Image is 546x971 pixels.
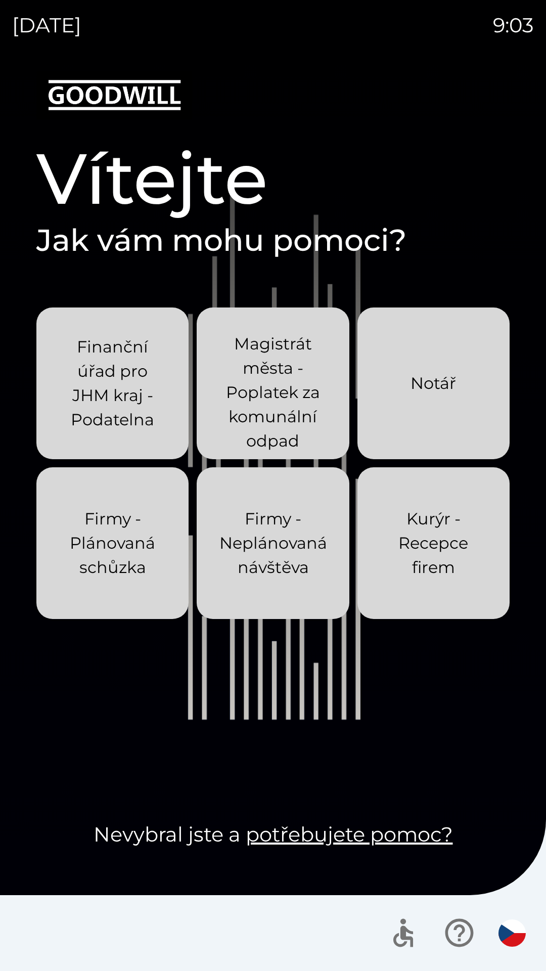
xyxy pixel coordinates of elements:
[36,819,510,850] p: Nevybral jste a
[197,467,349,619] button: Firmy - Neplánovaná návštěva
[357,467,510,619] button: Kurýr - Recepce firem
[382,507,485,580] p: Kurýr - Recepce firem
[12,10,81,40] p: [DATE]
[36,136,510,222] h1: Vítejte
[357,307,510,459] button: Notář
[36,307,189,459] button: Finanční úřad pro JHM kraj - Podatelna
[411,371,456,395] p: Notář
[61,335,164,432] p: Finanční úřad pro JHM kraj - Podatelna
[36,71,510,119] img: Logo
[36,467,189,619] button: Firmy - Plánovaná schůzka
[219,507,327,580] p: Firmy - Neplánovaná návštěva
[221,332,325,453] p: Magistrát města - Poplatek za komunální odpad
[197,307,349,459] button: Magistrát města - Poplatek za komunální odpad
[36,222,510,259] h2: Jak vám mohu pomoci?
[246,822,453,847] a: potřebujete pomoc?
[498,919,526,947] img: cs flag
[493,10,534,40] p: 9:03
[61,507,164,580] p: Firmy - Plánovaná schůzka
